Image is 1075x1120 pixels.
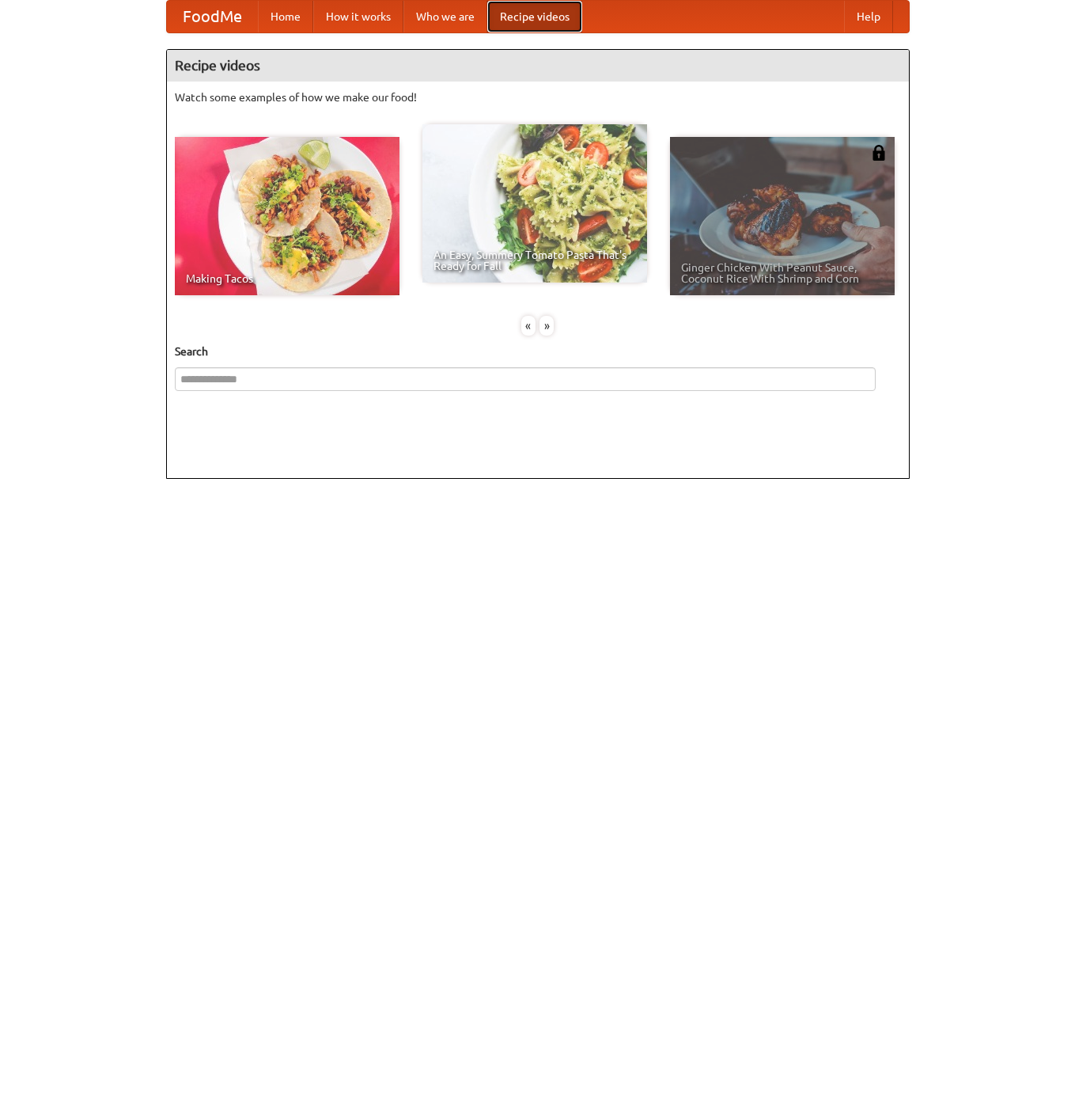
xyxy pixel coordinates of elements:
div: » [539,316,554,336]
a: An Easy, Summery Tomato Pasta That's Ready for Fall [422,124,647,283]
a: Who we are [403,1,487,32]
div: « [521,316,536,336]
p: Watch some examples of how we make our food! [175,89,901,105]
a: How it works [313,1,403,32]
h5: Search [175,344,901,359]
a: FoodMe [167,1,258,32]
img: 483408.png [871,145,887,161]
span: Making Tacos [186,273,388,284]
h4: Recipe videos [167,50,909,82]
a: Help [844,1,893,32]
span: An Easy, Summery Tomato Pasta That's Ready for Fall [433,249,636,271]
a: Recipe videos [487,1,582,32]
a: Home [258,1,313,32]
a: Making Tacos [175,137,399,295]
